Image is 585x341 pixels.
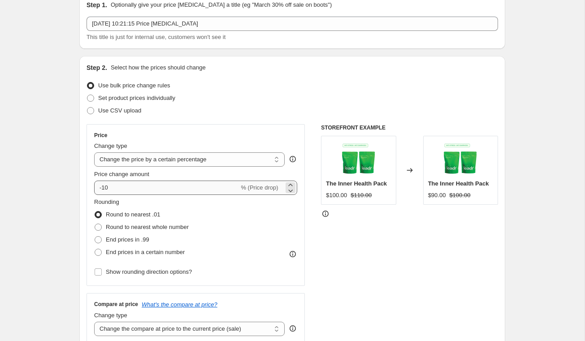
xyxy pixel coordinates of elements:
span: Use bulk price change rules [98,82,170,89]
input: -15 [94,181,239,195]
div: help [288,155,297,164]
span: Change type [94,312,127,319]
p: Optionally give your price [MEDICAL_DATA] a title (eg "March 30% off sale on boots") [111,0,332,9]
span: The Inner Health Pack [326,180,387,187]
span: This title is just for internal use, customers won't see it [87,34,225,40]
span: Show rounding direction options? [106,268,192,275]
span: Rounding [94,199,119,205]
span: % (Price drop) [241,184,278,191]
h2: Step 1. [87,0,107,9]
strike: $110.00 [351,191,372,200]
div: help [288,324,297,333]
span: Price change amount [94,171,149,177]
div: $100.00 [326,191,347,200]
h3: Compare at price [94,301,138,308]
span: The Inner Health Pack [428,180,489,187]
img: THEINNERHEALTHPACK_80x.png [442,141,478,177]
strike: $100.00 [449,191,470,200]
span: Round to nearest .01 [106,211,160,218]
span: Change type [94,142,127,149]
h6: STOREFRONT EXAMPLE [321,124,498,131]
h2: Step 2. [87,63,107,72]
p: Select how the prices should change [111,63,206,72]
h3: Price [94,132,107,139]
img: THEINNERHEALTHPACK_80x.png [341,141,377,177]
button: What's the compare at price? [142,301,217,308]
span: End prices in .99 [106,236,149,243]
div: $90.00 [428,191,446,200]
input: 30% off holiday sale [87,17,498,31]
span: Round to nearest whole number [106,224,189,230]
span: Set product prices individually [98,95,175,101]
span: Use CSV upload [98,107,141,114]
span: End prices in a certain number [106,249,185,255]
